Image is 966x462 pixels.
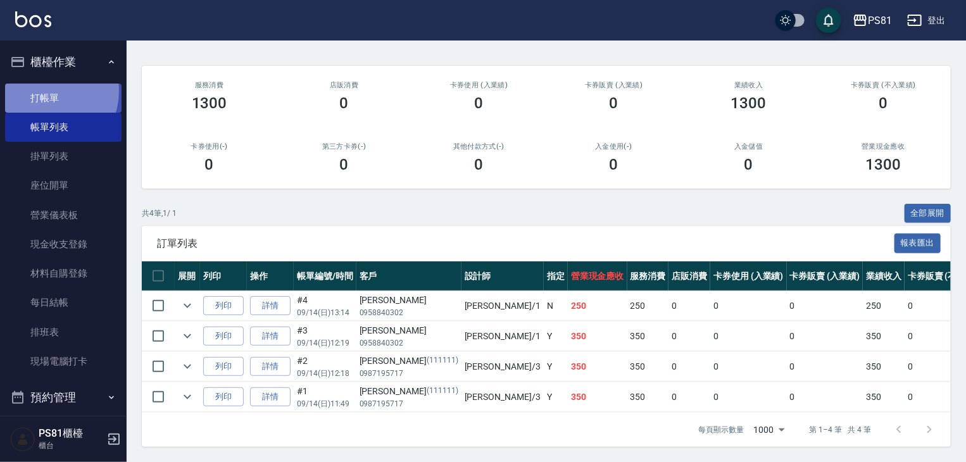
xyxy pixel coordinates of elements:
[710,322,787,351] td: 0
[863,322,905,351] td: 350
[568,382,627,412] td: 350
[668,352,710,382] td: 0
[250,387,291,407] a: 詳情
[175,261,200,291] th: 展開
[360,307,458,318] p: 0958840302
[142,208,177,219] p: 共 4 筆, 1 / 1
[866,156,901,173] h3: 1300
[250,327,291,346] a: 詳情
[668,261,710,291] th: 店販消費
[178,327,197,346] button: expand row
[297,368,353,379] p: 09/14 (日) 12:18
[294,322,356,351] td: #3
[475,94,484,112] h3: 0
[787,291,863,321] td: 0
[5,230,122,259] a: 現金收支登錄
[294,261,356,291] th: 帳單編號/時間
[863,382,905,412] td: 350
[297,307,353,318] p: 09/14 (日) 13:14
[5,113,122,142] a: 帳單列表
[15,11,51,27] img: Logo
[668,382,710,412] td: 0
[360,368,458,379] p: 0987195717
[427,142,531,151] h2: 其他付款方式(-)
[178,387,197,406] button: expand row
[360,385,458,398] div: [PERSON_NAME]
[627,352,669,382] td: 350
[178,357,197,376] button: expand row
[848,8,897,34] button: PS81
[627,382,669,412] td: 350
[863,352,905,382] td: 350
[294,291,356,321] td: #4
[360,294,458,307] div: [PERSON_NAME]
[810,424,871,435] p: 第 1–4 筆 共 4 筆
[787,352,863,382] td: 0
[39,427,103,440] h5: PS81櫃檯
[787,322,863,351] td: 0
[461,322,544,351] td: [PERSON_NAME] /1
[427,354,458,368] p: (111111)
[831,81,936,89] h2: 卡券販賣 (不入業績)
[744,156,753,173] h3: 0
[544,382,568,412] td: Y
[475,156,484,173] h3: 0
[710,382,787,412] td: 0
[200,261,247,291] th: 列印
[5,414,122,447] button: 報表及分析
[668,291,710,321] td: 0
[568,261,627,291] th: 營業現金應收
[294,382,356,412] td: #1
[461,291,544,321] td: [PERSON_NAME] /1
[360,398,458,409] p: 0987195717
[5,142,122,171] a: 掛單列表
[247,261,294,291] th: 操作
[157,81,261,89] h3: 服務消費
[696,142,801,151] h2: 入金儲值
[561,81,666,89] h2: 卡券販賣 (入業績)
[203,387,244,407] button: 列印
[10,427,35,452] img: Person
[340,156,349,173] h3: 0
[696,81,801,89] h2: 業績收入
[5,381,122,414] button: 預約管理
[879,94,888,112] h3: 0
[863,291,905,321] td: 250
[39,440,103,451] p: 櫃台
[731,94,767,112] h3: 1300
[292,81,396,89] h2: 店販消費
[297,398,353,409] p: 09/14 (日) 11:49
[568,291,627,321] td: 250
[203,296,244,316] button: 列印
[340,94,349,112] h3: 0
[610,94,618,112] h3: 0
[863,261,905,291] th: 業績收入
[698,424,744,435] p: 每頁顯示數量
[5,84,122,113] a: 打帳單
[178,296,197,315] button: expand row
[894,237,941,249] a: 報表匯出
[427,81,531,89] h2: 卡券使用 (入業績)
[356,261,461,291] th: 客戶
[360,337,458,349] p: 0958840302
[627,291,669,321] td: 250
[561,142,666,151] h2: 入金使用(-)
[544,352,568,382] td: Y
[787,261,863,291] th: 卡券販賣 (入業績)
[192,94,227,112] h3: 1300
[203,327,244,346] button: 列印
[294,352,356,382] td: #2
[905,204,951,223] button: 全部展開
[710,261,787,291] th: 卡券使用 (入業績)
[544,261,568,291] th: 指定
[5,347,122,376] a: 現場電腦打卡
[5,171,122,200] a: 座位開單
[5,288,122,317] a: 每日結帳
[205,156,214,173] h3: 0
[710,352,787,382] td: 0
[461,382,544,412] td: [PERSON_NAME] /3
[868,13,892,28] div: PS81
[297,337,353,349] p: 09/14 (日) 12:19
[5,46,122,78] button: 櫃檯作業
[749,413,789,447] div: 1000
